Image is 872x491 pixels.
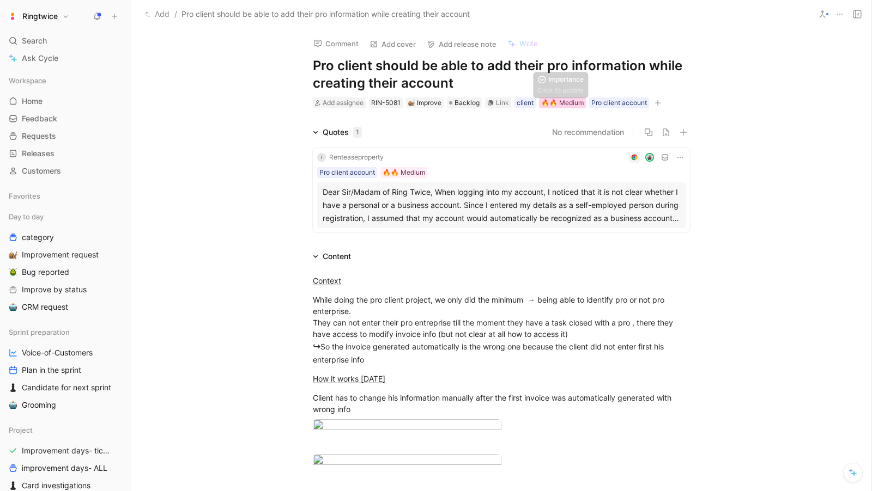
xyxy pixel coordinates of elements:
[7,248,20,261] button: 🐌
[313,294,690,365] div: While doing the pro client project, we only did the minimum → being able to identify pro or not p...
[308,126,366,139] div: Quotes1
[4,460,126,476] a: improvement days- ALL
[22,267,69,278] span: Bug reported
[4,128,126,144] a: Requests
[4,345,126,361] a: Voice-of-Customers
[502,36,543,51] button: Write
[142,8,172,21] button: Add
[4,247,126,263] a: 🐌Improvement request
[313,374,385,383] u: How it works [DATE]
[496,97,509,108] div: Link
[455,97,480,108] span: Backlog
[313,57,690,92] h1: Pro client should be able to add their pro information while creating their account
[22,445,114,456] span: Improvement days- tickets ready
[22,302,68,312] span: CRM request
[22,34,47,47] span: Search
[22,96,43,107] span: Home
[9,211,44,222] span: Day to day
[174,8,177,21] span: /
[4,33,126,49] div: Search
[9,425,33,435] span: Project
[4,264,126,280] a: 🪲Bug reported
[308,250,355,263] div: Content
[4,397,126,413] a: 🤖Grooming
[7,381,20,394] button: ♟️
[323,126,362,139] div: Quotes
[329,152,384,163] div: Renteaseproperty
[365,36,421,52] button: Add cover
[4,208,126,225] div: Day to day
[313,419,501,434] img: Capture d’écran 2025-08-08 à 11.30.19.png
[552,126,624,139] button: No recommendation
[22,365,81,376] span: Plan in the sprint
[541,97,584,108] div: 🔥🔥 Medium
[4,379,126,396] a: ♟️Candidate for next sprint
[519,39,538,48] span: Write
[4,50,126,66] a: Ask Cycle
[22,11,58,21] h1: Ringtwice
[181,8,470,21] span: Pro client should be able to add their pro information while creating their account
[7,300,20,314] button: 🤖
[313,454,501,469] img: Capture d’écran 2025-08-08 à 11.21.12.png
[447,97,482,108] div: Backlog
[7,398,20,412] button: 🤖
[4,281,126,298] a: Improve by status
[9,401,17,409] img: 🤖
[4,208,126,315] div: Day to daycategory🐌Improvement request🪲Bug reportedImprove by status🤖CRM request
[22,400,56,410] span: Grooming
[9,383,17,392] img: ♟️
[323,250,351,263] div: Content
[308,36,364,51] button: Comment
[22,347,93,358] span: Voice-of-Customers
[9,481,17,490] img: ♟️
[9,327,70,337] span: Sprint preparation
[4,324,126,413] div: Sprint preparationVoice-of-CustomersPlan in the sprint♟️Candidate for next sprint🤖Grooming
[313,341,320,352] span: ↪
[4,299,126,315] a: 🤖CRM request
[4,163,126,179] a: Customers
[22,113,57,124] span: Feedback
[4,145,126,162] a: Releases
[517,97,534,108] div: client
[4,188,126,204] div: Favorites
[22,148,55,159] span: Releases
[7,11,18,22] img: Ringtwice
[22,382,111,393] span: Candidate for next sprint
[4,93,126,109] a: Home
[9,191,40,201] span: Favorites
[9,250,17,259] img: 🐌
[323,186,680,225] div: Dear Sir/Madam of Ring Twice, When logging into my account, I noticed that it is not clear whethe...
[22,165,61,176] span: Customers
[4,229,126,245] a: category
[9,268,17,277] img: 🪲
[4,111,126,127] a: Feedback
[406,97,444,108] div: 🐌Improve
[4,422,126,438] div: Project
[4,443,126,459] a: Improvement days- tickets ready
[313,392,690,415] div: Client has to change his information manually after the first invoice was automatically generated...
[422,36,501,52] button: Add release note
[4,72,126,89] div: Workspace
[646,154,653,161] img: avatar
[408,97,441,108] div: Improve
[313,276,341,285] u: Context
[9,75,46,86] span: Workspace
[22,249,99,260] span: Improvement request
[9,303,17,311] img: 🤖
[353,127,362,138] div: 1
[4,324,126,340] div: Sprint preparation
[319,167,375,178] div: Pro client account
[22,284,87,295] span: Improve by status
[383,167,425,178] div: 🔥🔥 Medium
[4,9,72,24] button: RingtwiceRingtwice
[22,480,90,491] span: Card investigations
[4,362,126,378] a: Plan in the sprint
[408,100,415,106] img: 🐌
[22,463,107,474] span: improvement days- ALL
[317,153,326,162] div: I
[22,52,58,65] span: Ask Cycle
[323,99,364,107] span: Add assignee
[22,232,54,243] span: category
[22,131,56,142] span: Requests
[591,97,647,108] div: Pro client account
